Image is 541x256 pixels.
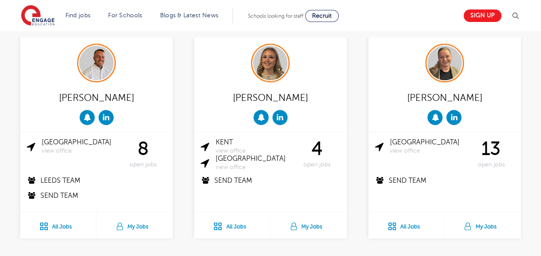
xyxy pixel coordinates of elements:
a: [GEOGRAPHIC_DATA]view office [42,138,120,155]
a: Blogs & Latest News [160,12,219,19]
span: Schools looking for staff [248,13,303,19]
a: For Schools [108,12,142,19]
div: 8 [120,138,166,168]
a: [GEOGRAPHIC_DATA]view office [216,155,294,171]
p: SEND Team [27,190,166,201]
span: open jobs [468,161,514,169]
a: All Jobs [368,212,444,238]
p: SEND Team [375,175,514,186]
a: Find jobs [65,12,91,19]
a: My Jobs [270,212,346,238]
a: My Jobs [96,212,173,238]
p: Leeds Team [27,175,166,186]
div: [PERSON_NAME] [27,89,166,106]
span: Recruit [312,12,332,19]
span: open jobs [294,161,340,169]
div: [PERSON_NAME] [201,89,340,106]
span: view office [216,164,294,171]
p: SEND Team [201,175,340,186]
div: 13 [468,138,514,168]
a: Recruit [305,10,339,22]
div: [PERSON_NAME] [375,89,514,106]
a: Kentview office [216,138,294,155]
a: All Jobs [20,212,96,238]
span: open jobs [120,161,166,169]
a: [GEOGRAPHIC_DATA]view office [390,138,468,155]
div: 4 [294,138,340,168]
a: All Jobs [194,212,270,238]
img: Engage Education [21,5,55,27]
span: view office [216,147,294,155]
a: My Jobs [445,212,521,238]
a: Sign up [464,9,501,22]
span: view office [42,147,120,155]
span: view office [390,147,468,155]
